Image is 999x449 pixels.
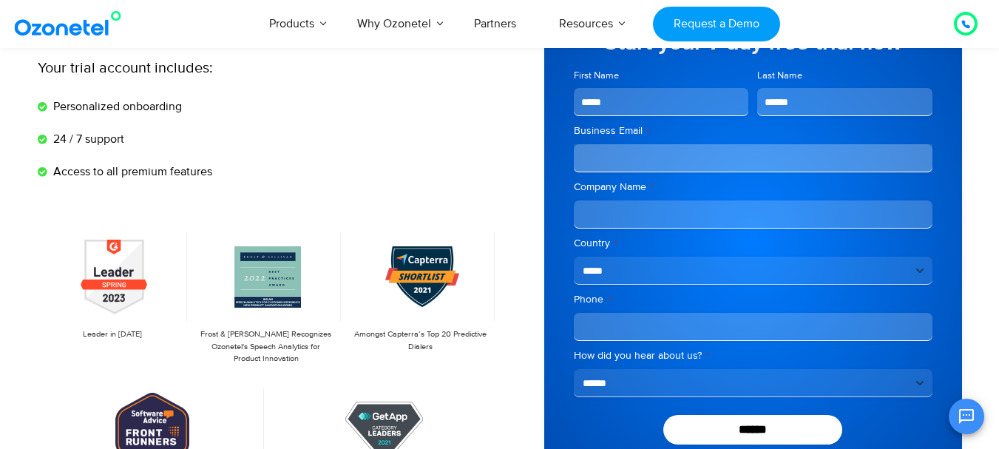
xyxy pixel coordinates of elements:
[50,130,124,148] span: 24 / 7 support
[574,124,932,138] label: Business Email
[574,348,932,363] label: How did you hear about us?
[653,7,779,41] a: Request a Demo
[50,98,182,115] span: Personalized onboarding
[574,69,749,83] label: First Name
[574,236,932,251] label: Country
[757,69,932,83] label: Last Name
[353,328,487,353] p: Amongst Capterra’s Top 20 Predictive Dialers
[38,57,389,79] p: Your trial account includes:
[50,163,212,180] span: Access to all premium features
[574,292,932,307] label: Phone
[949,399,984,434] button: Open chat
[45,328,180,341] p: Leader in [DATE]
[574,180,932,195] label: Company Name
[199,328,333,365] p: Frost & [PERSON_NAME] Recognizes Ozonetel's Speech Analytics for Product Innovation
